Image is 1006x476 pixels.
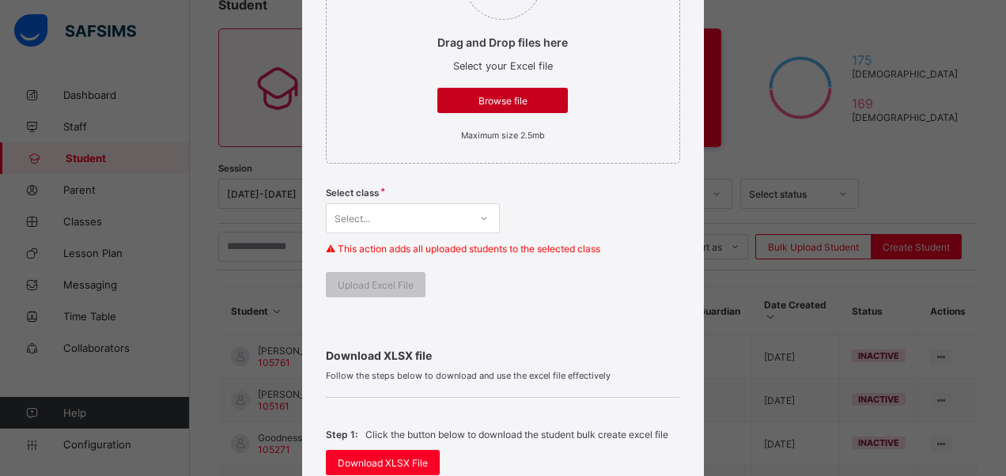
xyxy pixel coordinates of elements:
[338,279,414,291] span: Upload Excel File
[335,203,370,233] div: Select...
[326,187,379,198] span: Select class
[326,243,681,255] p: ⚠ This action adds all uploaded students to the selected class
[437,36,568,49] p: Drag and Drop files here
[326,349,681,362] span: Download XLSX file
[326,429,357,440] span: Step 1:
[365,429,668,440] p: Click the button below to download the student bulk create excel file
[461,130,545,141] small: Maximum size 2.5mb
[453,60,553,72] span: Select your Excel file
[449,95,556,107] span: Browse file
[326,370,681,381] span: Follow the steps below to download and use the excel file effectively
[338,457,428,469] span: Download XLSX File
